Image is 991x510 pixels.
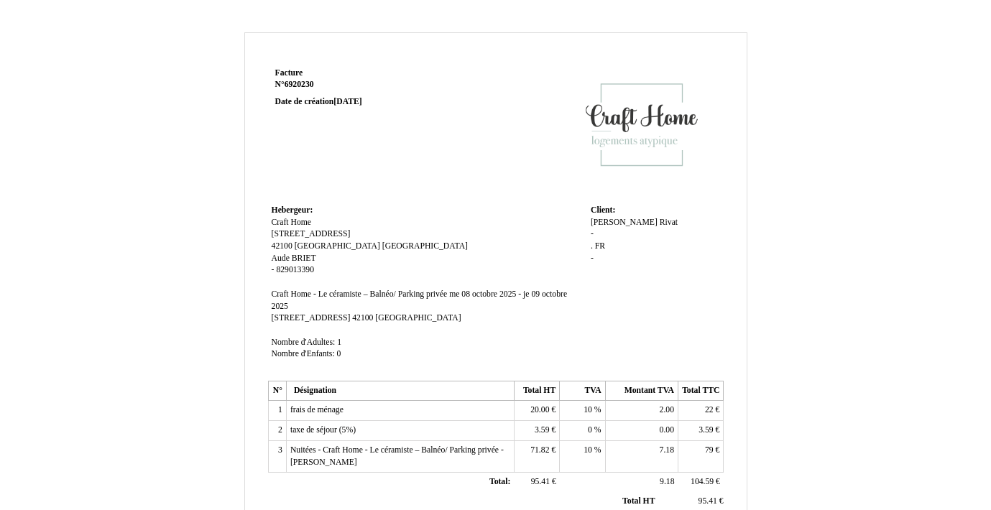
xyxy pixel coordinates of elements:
[268,401,286,421] td: 1
[514,473,559,493] td: €
[699,496,717,506] span: 95.41
[691,477,714,486] span: 104.59
[272,349,335,358] span: Nombre d'Enfants:
[290,405,344,414] span: frais de ménage
[272,265,275,274] span: -
[678,473,724,493] td: €
[514,401,559,421] td: €
[591,218,658,227] span: [PERSON_NAME]
[337,349,341,358] span: 0
[272,289,448,299] span: Craft Home - Le céramiste – Balnéo/ Parking privée
[489,477,510,486] span: Total:
[290,445,504,467] span: Nuitées - Craft Home - Le céramiste – Balnéo/ Parking privée - [PERSON_NAME]
[285,80,314,89] span: 6920230
[272,289,568,311] span: me 08 octobre 2025 - je 09 octobre 2025
[561,68,720,175] img: logo
[337,338,341,347] span: 1
[530,445,549,455] span: 71.82
[678,401,724,421] td: €
[295,241,380,251] span: [GEOGRAPHIC_DATA]
[560,381,605,401] th: TVA
[292,254,316,263] span: BRIET
[272,218,312,227] span: Craft Home
[678,440,724,472] td: €
[560,440,605,472] td: %
[286,381,514,401] th: Désignation
[660,218,678,227] span: Rivat
[272,241,292,251] span: 42100
[660,405,674,414] span: 2.00
[678,421,724,441] td: €
[375,313,461,323] span: [GEOGRAPHIC_DATA]
[514,381,559,401] th: Total HT
[658,493,726,509] td: €
[272,313,351,323] span: [STREET_ADDRESS]
[560,401,605,421] td: %
[275,68,303,78] span: Facture
[660,477,674,486] span: 9.18
[591,205,615,215] span: Client:
[622,496,655,506] span: Total HT
[591,254,594,263] span: -
[535,425,549,435] span: 3.59
[275,79,447,91] strong: N°
[605,381,678,401] th: Montant TVA
[272,205,313,215] span: Hebergeur:
[272,229,351,238] span: [STREET_ADDRESS]
[290,425,356,435] span: taxe de séjour (5%)
[268,381,286,401] th: N°
[268,421,286,441] td: 2
[276,265,314,274] span: 829013390
[591,241,593,251] span: .
[514,440,559,472] td: €
[333,97,361,106] span: [DATE]
[678,381,724,401] th: Total TTC
[268,440,286,472] td: 3
[588,425,592,435] span: 0
[705,445,714,455] span: 79
[275,97,362,106] strong: Date de création
[591,229,594,238] span: -
[699,425,713,435] span: 3.59
[660,425,674,435] span: 0.00
[531,477,550,486] span: 95.41
[660,445,674,455] span: 7.18
[530,405,549,414] span: 20.00
[382,241,468,251] span: [GEOGRAPHIC_DATA]
[272,254,290,263] span: Aude
[584,445,592,455] span: 10
[705,405,714,414] span: 22
[514,421,559,441] td: €
[272,338,336,347] span: Nombre d'Adultes:
[352,313,373,323] span: 42100
[584,405,592,414] span: 10
[595,241,605,251] span: FR
[560,421,605,441] td: %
